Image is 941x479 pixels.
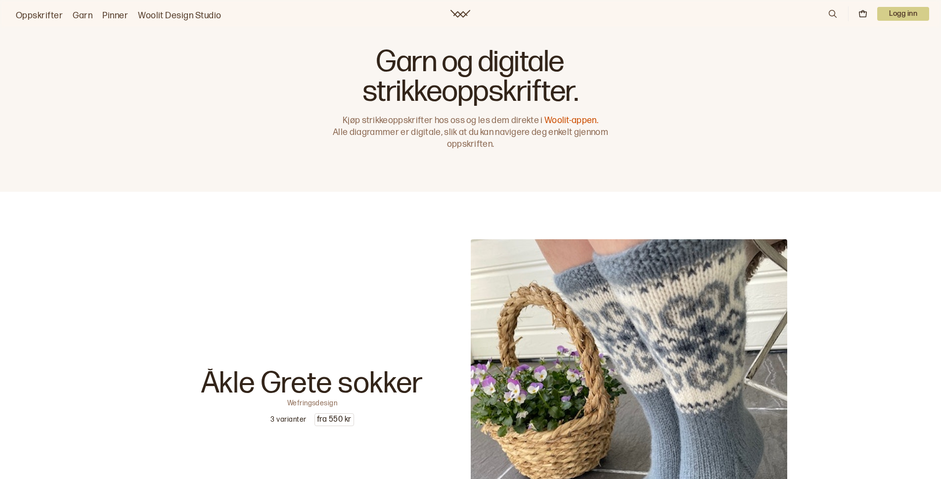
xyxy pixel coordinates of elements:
p: 3 varianter [270,415,306,425]
h1: Garn og digitale strikkeoppskrifter. [328,47,613,107]
a: Oppskrifter [16,9,63,23]
a: Woolit Design Studio [138,9,222,23]
p: fra 550 kr [315,414,354,426]
a: Woolit-appen. [544,115,598,126]
a: Woolit [450,10,470,18]
button: User dropdown [877,7,929,21]
p: Wefringsdesign [287,398,338,405]
p: Logg inn [877,7,929,21]
a: Garn [73,9,92,23]
p: Kjøp strikkeoppskrifter hos oss og les dem direkte i Alle diagrammer er digitale, slik at du kan ... [328,115,613,150]
a: Pinner [102,9,128,23]
p: Åkle Grete sokker [201,369,424,398]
